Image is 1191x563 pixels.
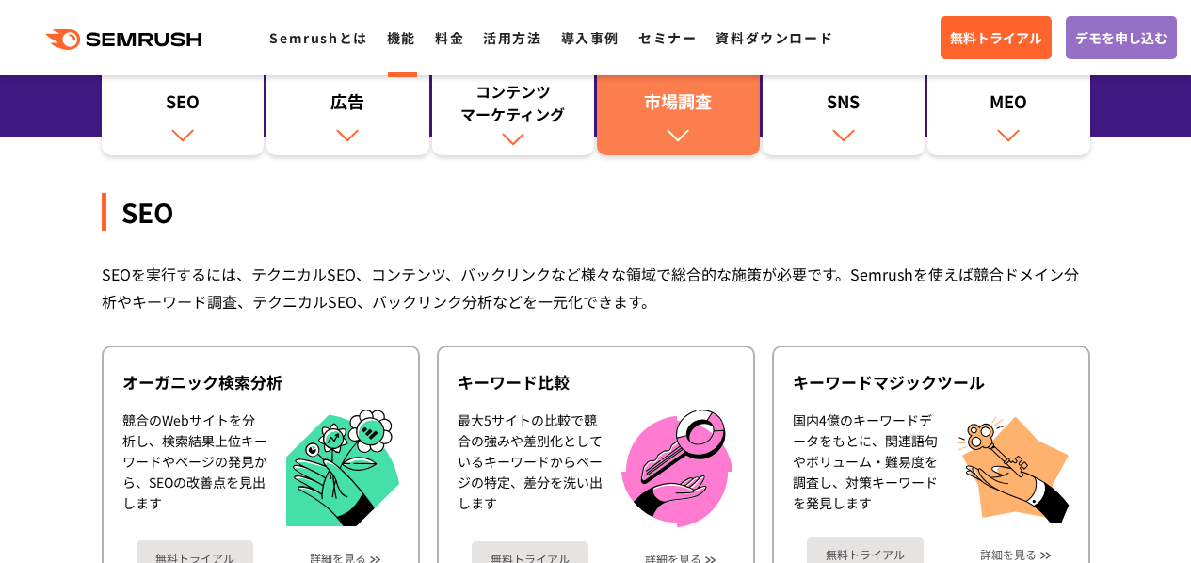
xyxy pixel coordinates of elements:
img: キーワードマジックツール [957,410,1070,523]
div: SEOを実行するには、テクニカルSEO、コンテンツ、バックリンクなど様々な領域で総合的な施策が必要です。Semrushを使えば競合ドメイン分析やキーワード調査、テクニカルSEO、バックリンク分析... [102,261,1090,315]
a: SNS [763,61,925,155]
a: コンテンツマーケティング [432,61,595,155]
a: MEO [927,61,1090,155]
a: デモを申し込む [1066,16,1177,59]
div: SNS [772,89,916,121]
div: キーワード比較 [458,371,734,394]
div: 市場調査 [606,89,750,121]
a: 広告 [266,61,429,155]
div: コンテンツ マーケティング [442,80,586,125]
a: 市場調査 [597,61,760,155]
a: 資料ダウンロード [716,28,833,47]
div: 国内4億のキーワードデータをもとに、関連語句やボリューム・難易度を調査し、対策キーワードを発見します [793,410,938,523]
a: 詳細を見る [980,548,1037,561]
a: セミナー [638,28,697,47]
div: SEO [102,193,1090,231]
div: オーガニック検索分析 [122,371,399,394]
img: キーワード比較 [621,410,732,527]
div: 最大5サイトの比較で競合の強みや差別化としているキーワードからページの特定、差分を洗い出します [458,410,603,527]
div: MEO [937,89,1081,121]
a: 活用方法 [483,28,541,47]
span: 無料トライアル [950,27,1042,48]
a: 料金 [435,28,464,47]
div: 広告 [276,89,420,121]
a: 導入事例 [561,28,620,47]
a: 無料トライアル [941,16,1052,59]
span: デモを申し込む [1075,27,1167,48]
div: 競合のWebサイトを分析し、検索結果上位キーワードやページの発見から、SEOの改善点を見出します [122,410,267,527]
div: SEO [111,89,255,121]
a: SEO [102,61,265,155]
a: Semrushとは [269,28,367,47]
img: オーガニック検索分析 [286,410,399,527]
div: キーワードマジックツール [793,371,1070,394]
a: 機能 [387,28,416,47]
